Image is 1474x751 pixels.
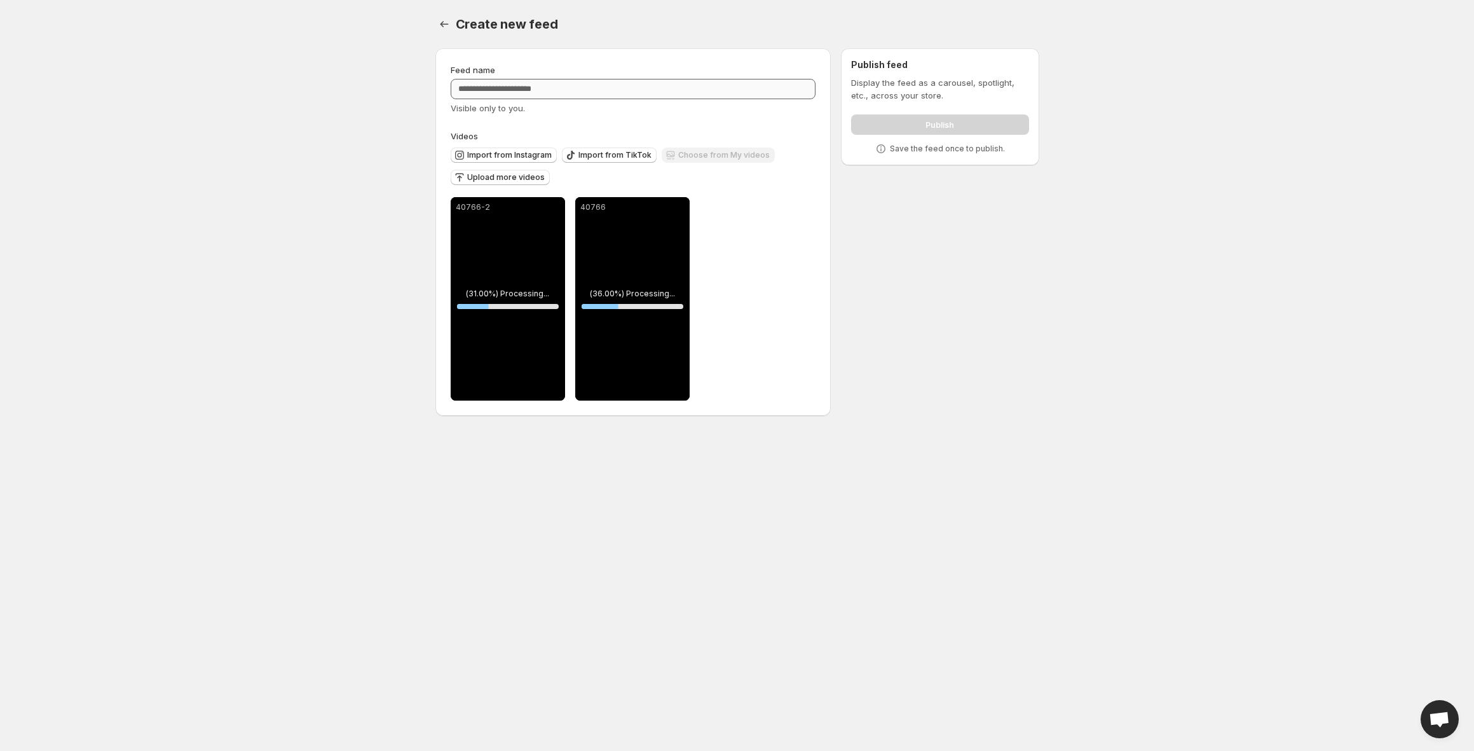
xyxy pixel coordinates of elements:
[851,76,1028,102] p: Display the feed as a carousel, spotlight, etc., across your store.
[451,197,565,401] div: 40766-2(31.00%) Processing...31%
[451,103,525,113] span: Visible only to you.
[851,59,1028,71] h2: Publish feed
[575,197,690,401] div: 40766(36.00%) Processing...36%
[435,15,453,33] button: Settings
[1421,700,1459,738] div: Open chat
[467,150,552,160] span: Import from Instagram
[580,202,685,212] p: 40766
[451,131,478,141] span: Videos
[451,148,557,163] button: Import from Instagram
[451,65,495,75] span: Feed name
[890,144,1005,154] p: Save the feed once to publish.
[456,17,558,32] span: Create new feed
[562,148,657,163] button: Import from TikTok
[467,172,545,183] span: Upload more videos
[451,170,550,185] button: Upload more videos
[578,150,652,160] span: Import from TikTok
[456,202,560,212] p: 40766-2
